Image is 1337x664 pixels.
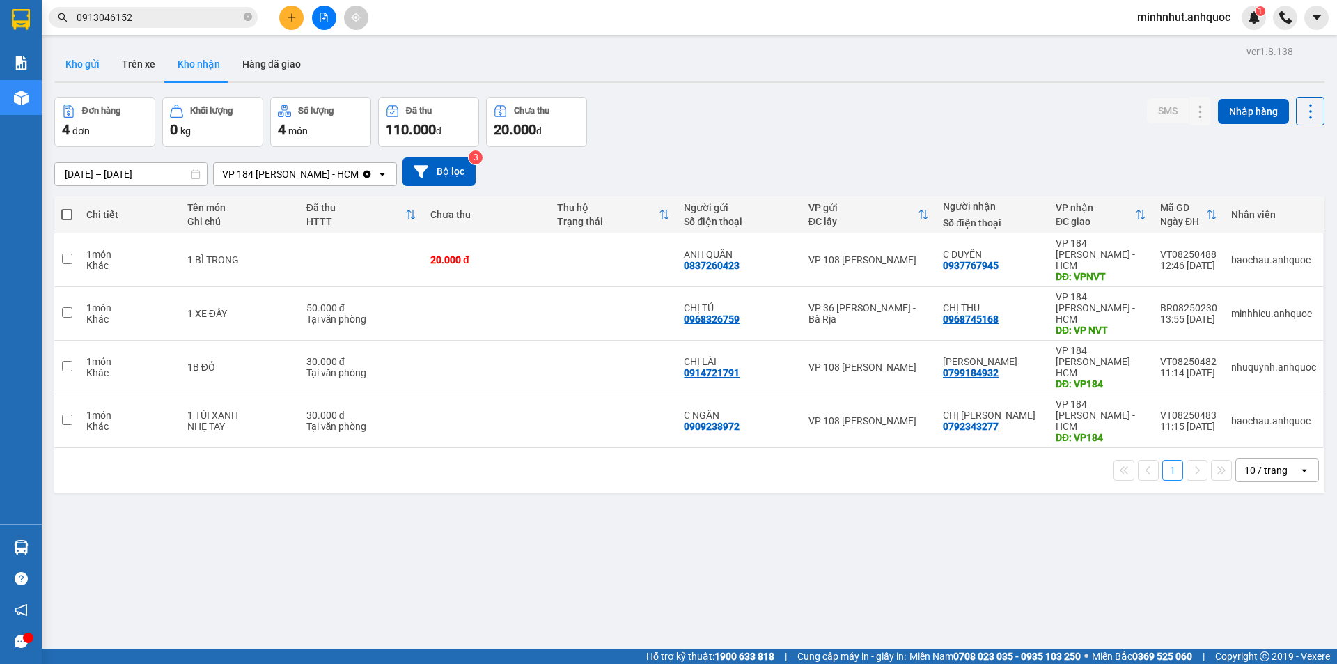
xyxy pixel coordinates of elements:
[1304,6,1329,30] button: caret-down
[1147,98,1189,123] button: SMS
[1218,99,1289,124] button: Nhập hàng
[287,13,297,22] span: plus
[270,97,371,147] button: Số lượng4món
[244,13,252,21] span: close-circle
[12,12,123,62] div: VP 184 [PERSON_NAME] - HCM
[1160,202,1206,213] div: Mã GD
[306,356,416,367] div: 30.000 đ
[86,410,173,421] div: 1 món
[514,106,549,116] div: Chưa thu
[436,125,441,137] span: đ
[684,260,740,271] div: 0837260423
[943,260,999,271] div: 0937767945
[187,362,292,373] div: 1B ĐỎ
[1056,325,1146,336] div: DĐ: VP NVT
[14,56,29,70] img: solution-icon
[54,97,155,147] button: Đơn hàng4đơn
[486,97,587,147] button: Chưa thu20.000đ
[494,121,536,138] span: 20.000
[187,202,292,213] div: Tên món
[298,106,334,116] div: Số lượng
[785,649,787,664] span: |
[1258,6,1262,16] span: 1
[909,649,1081,664] span: Miền Nam
[166,47,231,81] button: Kho nhận
[299,196,423,233] th: Toggle SortBy
[187,254,292,265] div: 1 BÌ TRONG
[684,249,794,260] div: ANH QUÂN
[77,10,241,25] input: Tìm tên, số ĐT hoặc mã đơn
[244,11,252,24] span: close-circle
[86,356,173,367] div: 1 món
[306,410,416,421] div: 30.000 đ
[1160,367,1217,378] div: 11:14 [DATE]
[12,13,33,28] span: Gửi:
[1231,254,1316,265] div: baochau.anhquoc
[187,216,292,227] div: Ghi chú
[1203,649,1205,664] span: |
[1084,654,1088,659] span: ⚪️
[808,202,918,213] div: VP gửi
[82,106,120,116] div: Đơn hàng
[133,45,292,62] div: CHỊ [PERSON_NAME]
[319,13,329,22] span: file-add
[378,97,479,147] button: Đã thu110.000đ
[1244,463,1288,477] div: 10 / trang
[12,95,123,115] div: 0917668539
[430,254,543,265] div: 20.000 đ
[86,314,173,325] div: Khác
[1256,6,1265,16] sup: 1
[684,202,794,213] div: Người gửi
[1160,249,1217,260] div: VT08250488
[361,169,373,180] svg: Clear value
[684,216,794,227] div: Số điện thoại
[684,356,794,367] div: CHỊ LÀI
[15,572,28,585] span: question-circle
[1231,362,1316,373] div: nhuquynh.anhquoc
[1056,238,1146,271] div: VP 184 [PERSON_NAME] - HCM
[62,121,70,138] span: 4
[344,6,368,30] button: aim
[808,216,918,227] div: ĐC lấy
[86,260,173,271] div: Khác
[1160,302,1217,314] div: BR08250230
[170,121,178,138] span: 0
[14,540,29,555] img: warehouse-icon
[406,106,432,116] div: Đã thu
[1231,415,1316,426] div: baochau.anhquoc
[684,367,740,378] div: 0914721791
[86,209,173,220] div: Chi tiết
[943,367,999,378] div: 0799184932
[86,421,173,432] div: Khác
[646,649,774,664] span: Hỗ trợ kỹ thuật:
[1231,209,1316,220] div: Nhân viên
[222,167,359,181] div: VP 184 [PERSON_NAME] - HCM
[58,13,68,22] span: search
[714,651,774,662] strong: 1900 633 818
[133,62,292,82] div: 0948428950
[180,125,191,137] span: kg
[943,249,1042,260] div: C DUYÊN
[808,415,929,426] div: VP 108 [PERSON_NAME]
[386,121,436,138] span: 110.000
[55,163,207,185] input: Select a date range.
[943,410,1042,421] div: CHỊ VY
[12,62,123,95] div: CHỊ [PERSON_NAME]
[1299,465,1310,476] svg: open
[133,97,292,121] span: [PERSON_NAME]
[86,249,173,260] div: 1 món
[953,651,1081,662] strong: 0708 023 035 - 0935 103 250
[402,157,476,186] button: Bộ lọc
[802,196,936,233] th: Toggle SortBy
[469,150,483,164] sup: 3
[306,216,405,227] div: HTTT
[943,302,1042,314] div: CHỊ THU
[1056,291,1146,325] div: VP 184 [PERSON_NAME] - HCM
[1153,196,1224,233] th: Toggle SortBy
[797,649,906,664] span: Cung cấp máy in - giấy in:
[1248,11,1260,24] img: icon-new-feature
[1162,460,1183,481] button: 1
[133,13,166,28] span: Nhận:
[1056,432,1146,443] div: DĐ: VP184
[1092,649,1192,664] span: Miền Bắc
